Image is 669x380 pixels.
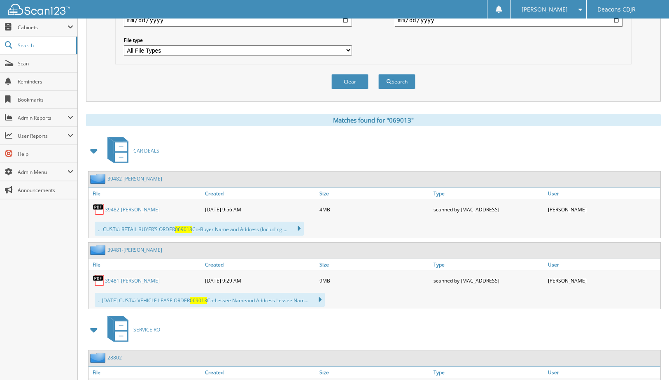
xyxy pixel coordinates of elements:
[107,175,162,182] a: 39482-[PERSON_NAME]
[203,272,317,289] div: [DATE] 9:29 AM
[597,7,636,12] span: Deacons CDJR
[18,42,72,49] span: Search
[89,367,203,378] a: File
[546,188,660,199] a: User
[18,24,68,31] span: Cabinets
[431,259,546,270] a: Type
[203,188,317,199] a: Created
[103,313,160,346] a: SERVICE RO
[175,226,192,233] span: 069013
[105,206,160,213] a: 39482-[PERSON_NAME]
[203,259,317,270] a: Created
[18,187,73,194] span: Announcements
[89,188,203,199] a: File
[203,367,317,378] a: Created
[133,326,160,333] span: SERVICE RO
[103,134,159,167] a: CAR DEALS
[18,151,73,158] span: Help
[86,114,661,126] div: Matches found for "069013"
[190,297,207,304] span: 069013
[107,246,162,253] a: 39481-[PERSON_NAME]
[133,147,159,154] span: CAR DEALS
[317,188,432,199] a: Size
[105,277,160,284] a: 39481-[PERSON_NAME]
[18,60,73,67] span: Scan
[107,354,122,361] a: 28802
[95,293,325,307] div: ...[DATE] CUST#: VEHICLE LEASE ORDER Co-Lessee Nameand Address Lessee Nam...
[95,222,304,236] div: ... CUST#: RETAIL BUYER’S ORDER Co-Buyer Name and Address (Including ...
[18,132,68,139] span: User Reports
[546,272,660,289] div: [PERSON_NAME]
[431,272,546,289] div: scanned by [MAC_ADDRESS]
[18,114,68,121] span: Admin Reports
[317,259,432,270] a: Size
[317,367,432,378] a: Size
[93,203,105,215] img: PDF.png
[317,201,432,218] div: 4MB
[89,259,203,270] a: File
[628,341,669,380] iframe: Chat Widget
[378,74,415,89] button: Search
[317,272,432,289] div: 9MB
[124,37,352,44] label: File type
[18,169,68,176] span: Admin Menu
[90,352,107,363] img: folder2.png
[546,259,660,270] a: User
[431,188,546,199] a: Type
[18,78,73,85] span: Reminders
[395,14,623,27] input: end
[203,201,317,218] div: [DATE] 9:56 AM
[331,74,368,89] button: Clear
[124,14,352,27] input: start
[431,367,546,378] a: Type
[90,174,107,184] img: folder2.png
[93,274,105,287] img: PDF.png
[431,201,546,218] div: scanned by [MAC_ADDRESS]
[546,201,660,218] div: [PERSON_NAME]
[18,96,73,103] span: Bookmarks
[522,7,568,12] span: [PERSON_NAME]
[90,245,107,255] img: folder2.png
[8,4,70,15] img: scan123-logo-white.svg
[546,367,660,378] a: User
